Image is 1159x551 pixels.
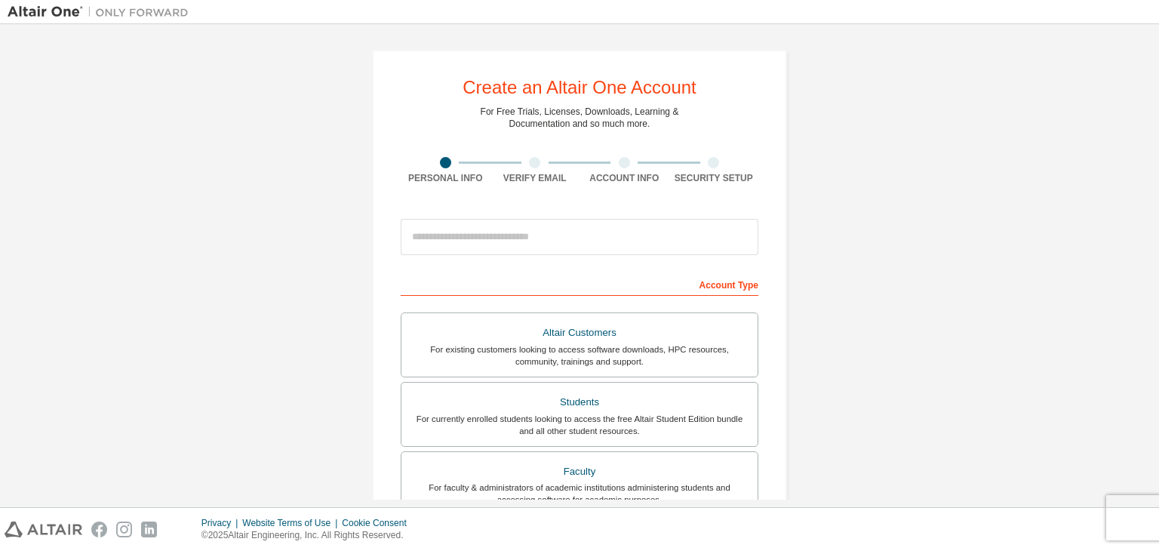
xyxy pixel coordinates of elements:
div: Students [410,392,749,413]
p: © 2025 Altair Engineering, Inc. All Rights Reserved. [201,529,416,542]
div: Account Type [401,272,758,296]
div: Personal Info [401,172,490,184]
div: Altair Customers [410,322,749,343]
div: For existing customers looking to access software downloads, HPC resources, community, trainings ... [410,343,749,368]
div: Website Terms of Use [242,517,342,529]
div: Verify Email [490,172,580,184]
div: For faculty & administrators of academic institutions administering students and accessing softwa... [410,482,749,506]
img: linkedin.svg [141,522,157,537]
div: Privacy [201,517,242,529]
div: Account Info [579,172,669,184]
div: Cookie Consent [342,517,415,529]
div: For Free Trials, Licenses, Downloads, Learning & Documentation and so much more. [481,106,679,130]
img: altair_logo.svg [5,522,82,537]
img: Altair One [8,5,196,20]
img: facebook.svg [91,522,107,537]
div: Security Setup [669,172,759,184]
img: instagram.svg [116,522,132,537]
div: Create an Altair One Account [463,78,696,97]
div: For currently enrolled students looking to access the free Altair Student Edition bundle and all ... [410,413,749,437]
div: Faculty [410,461,749,482]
